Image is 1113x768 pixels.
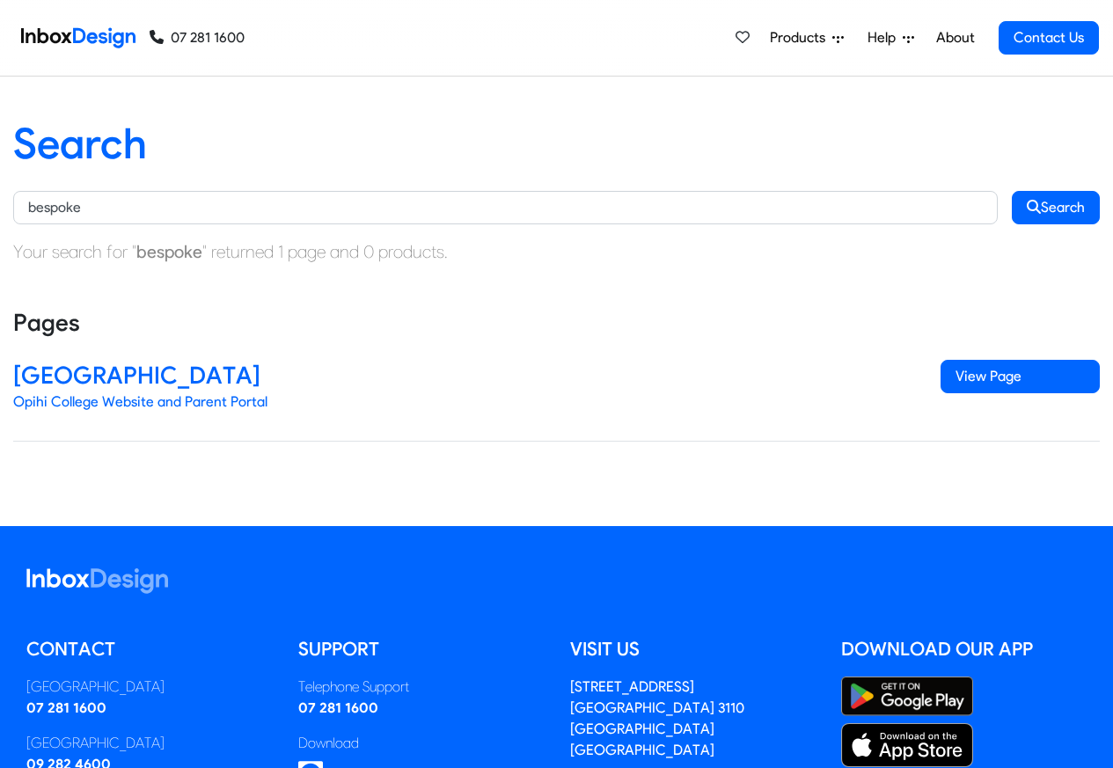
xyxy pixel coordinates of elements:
[841,723,973,767] img: Apple App Store
[570,678,744,758] a: [STREET_ADDRESS][GEOGRAPHIC_DATA] 3110[GEOGRAPHIC_DATA][GEOGRAPHIC_DATA]
[298,699,378,716] a: 07 281 1600
[13,360,914,391] h4: [GEOGRAPHIC_DATA]
[763,20,851,55] a: Products
[136,241,202,262] strong: bespoke
[931,20,979,55] a: About
[26,677,272,698] div: [GEOGRAPHIC_DATA]
[298,636,544,662] h5: Support
[13,119,1100,170] h1: Search
[26,699,106,716] a: 07 281 1600
[868,27,903,48] span: Help
[26,568,168,594] img: logo_inboxdesign_white.svg
[13,391,914,413] p: Opihi College Website and Parent Portal
[13,307,1100,339] h4: Pages
[150,27,245,48] a: 07 281 1600
[770,27,832,48] span: Products
[13,346,1100,442] a: [GEOGRAPHIC_DATA] Opihi College Website and Parent Portal View Page
[941,360,1100,393] span: View Page
[841,636,1087,662] h5: Download our App
[26,636,272,662] h5: Contact
[570,636,816,662] h5: Visit us
[570,678,744,758] address: [STREET_ADDRESS] [GEOGRAPHIC_DATA] 3110 [GEOGRAPHIC_DATA] [GEOGRAPHIC_DATA]
[860,20,921,55] a: Help
[13,238,1100,265] p: Your search for " " returned 1 page and 0 products.
[999,21,1099,55] a: Contact Us
[841,677,973,716] img: Google Play Store
[298,733,544,754] div: Download
[1012,191,1100,224] button: Search
[26,733,272,754] div: [GEOGRAPHIC_DATA]
[13,191,998,224] input: Keywords
[298,677,544,698] div: Telephone Support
